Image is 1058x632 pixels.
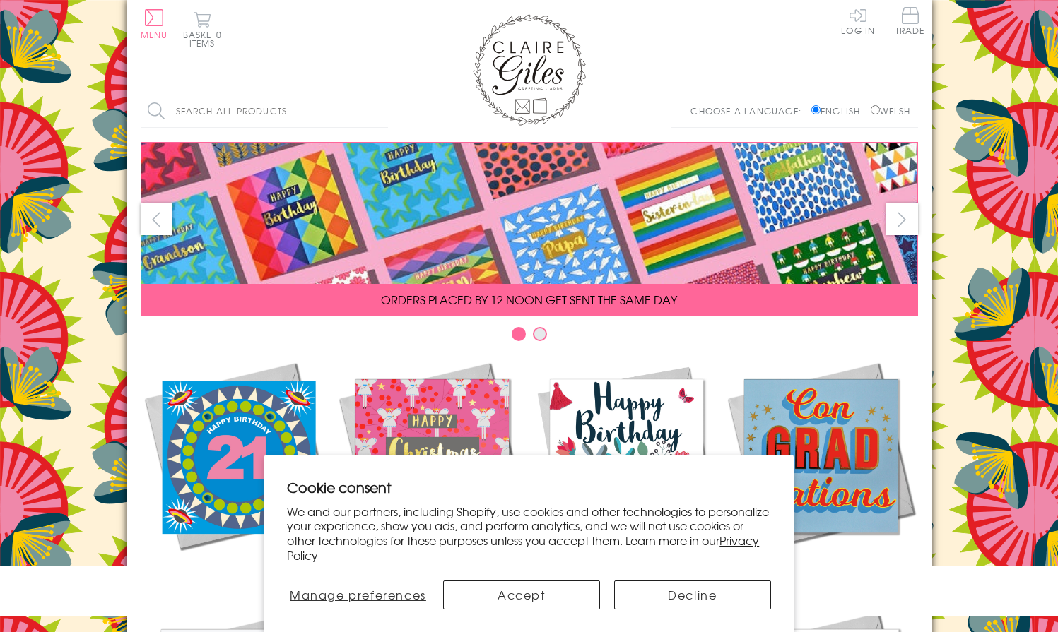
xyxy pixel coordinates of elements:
[141,203,172,235] button: prev
[183,11,222,47] button: Basket0 items
[811,105,867,117] label: English
[443,580,600,609] button: Accept
[381,291,677,308] span: ORDERS PLACED BY 12 NOON GET SENT THE SAME DAY
[141,9,168,39] button: Menu
[287,532,759,564] a: Privacy Policy
[811,105,821,114] input: English
[473,14,586,126] img: Claire Giles Greetings Cards
[512,327,526,341] button: Carousel Page 1 (Current Slide)
[895,7,925,35] span: Trade
[287,580,428,609] button: Manage preferences
[141,28,168,41] span: Menu
[841,7,875,35] a: Log In
[141,326,918,348] div: Carousel Pagination
[724,359,918,580] a: Academic
[784,564,857,580] span: Academic
[871,105,880,114] input: Welsh
[886,203,918,235] button: next
[614,580,771,609] button: Decline
[690,105,809,117] p: Choose a language:
[141,359,335,580] a: New Releases
[290,586,426,603] span: Manage preferences
[871,105,911,117] label: Welsh
[141,95,388,127] input: Search all products
[374,95,388,127] input: Search
[335,359,529,580] a: Christmas
[287,477,771,497] h2: Cookie consent
[529,359,724,580] a: Birthdays
[191,564,283,580] span: New Releases
[895,7,925,37] a: Trade
[533,327,547,341] button: Carousel Page 2
[189,28,222,49] span: 0 items
[287,504,771,563] p: We and our partners, including Shopify, use cookies and other technologies to personalize your ex...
